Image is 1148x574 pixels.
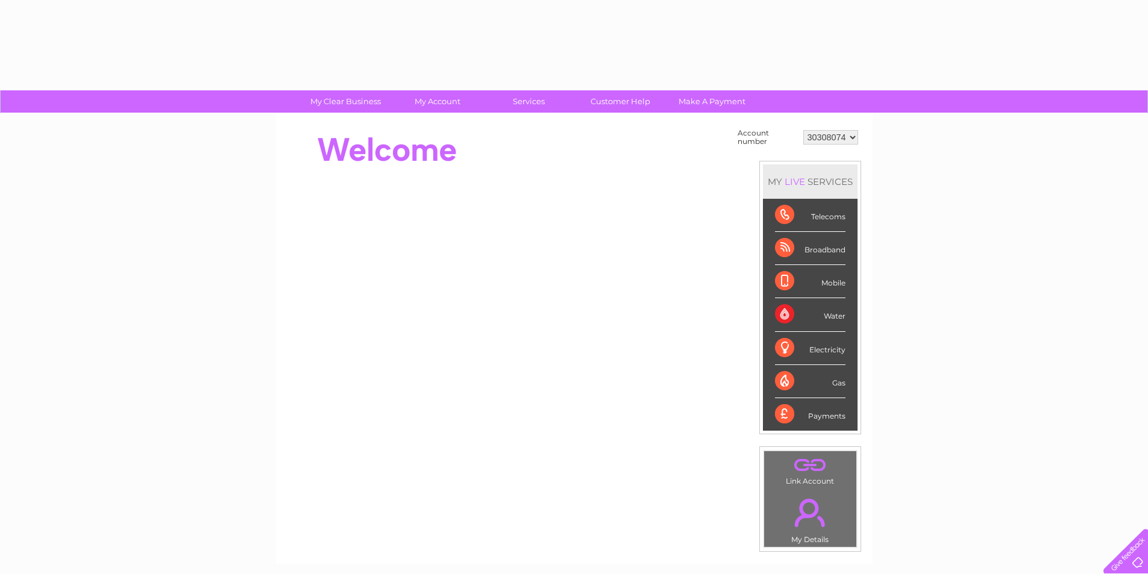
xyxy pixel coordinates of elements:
a: My Clear Business [296,90,395,113]
td: My Details [764,488,857,547]
a: Customer Help [571,90,670,113]
a: Services [479,90,579,113]
td: Account number [735,126,800,149]
a: My Account [387,90,487,113]
a: . [767,491,853,534]
div: Gas [775,365,845,398]
a: . [767,454,853,475]
a: Make A Payment [662,90,762,113]
div: Mobile [775,265,845,298]
div: Telecoms [775,199,845,232]
div: Electricity [775,332,845,365]
div: MY SERVICES [763,164,858,199]
div: Broadband [775,232,845,265]
td: Link Account [764,451,857,488]
div: Water [775,298,845,331]
div: Payments [775,398,845,431]
div: LIVE [782,176,808,187]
